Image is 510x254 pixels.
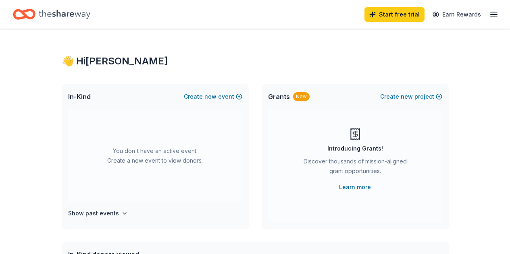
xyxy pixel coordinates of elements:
[401,92,413,101] span: new
[293,92,310,101] div: New
[62,55,449,68] div: 👋 Hi [PERSON_NAME]
[268,92,290,101] span: Grants
[13,5,90,24] a: Home
[364,7,425,22] a: Start free trial
[428,7,486,22] a: Earn Rewards
[184,92,242,101] button: Createnewevent
[300,157,410,179] div: Discover thousands of mission-aligned grant opportunities.
[68,92,91,101] span: In-Kind
[68,209,119,218] h4: Show past events
[68,209,128,218] button: Show past events
[68,109,242,202] div: You don't have an active event. Create a new event to view donors.
[327,144,383,153] div: Introducing Grants!
[380,92,442,101] button: Createnewproject
[339,182,371,192] a: Learn more
[204,92,216,101] span: new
